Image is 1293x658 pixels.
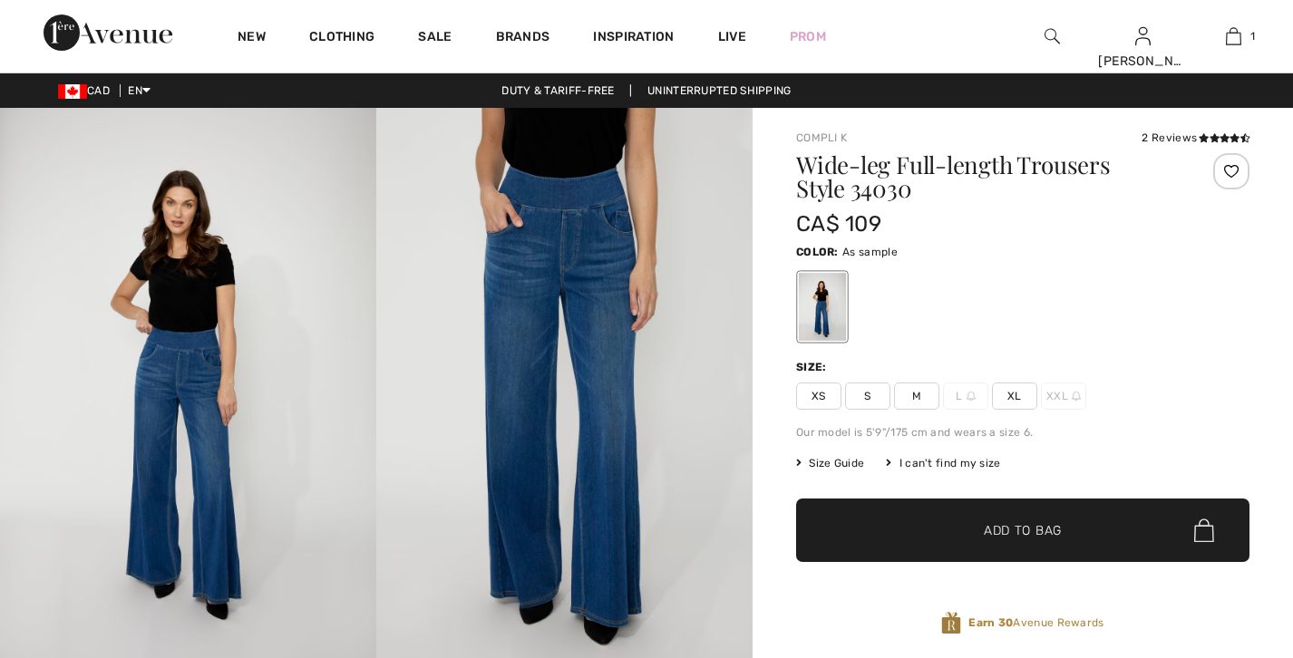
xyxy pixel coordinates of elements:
[796,359,831,375] div: Size:
[1045,25,1060,47] img: search the website
[992,382,1037,410] span: XL
[796,424,1249,440] div: Our model is 5'9"/175 cm and wears a size 6.
[799,273,846,341] div: As sample
[968,614,1103,631] span: Avenue Rewards
[790,27,826,46] a: Prom
[238,29,266,48] a: New
[796,498,1249,562] button: Add to Bag
[1194,518,1214,542] img: Bag.svg
[1142,130,1249,146] div: 2 Reviews
[941,611,961,635] img: Avenue Rewards
[1226,25,1241,47] img: My Bag
[128,84,151,97] span: EN
[58,84,87,99] img: Canadian Dollar
[593,29,674,48] span: Inspiration
[968,616,1013,629] strong: Earn 30
[1189,25,1278,47] a: 1
[796,131,847,144] a: Compli K
[44,15,172,51] img: 1ère Avenue
[496,29,550,48] a: Brands
[1135,27,1151,44] a: Sign In
[796,455,864,471] span: Size Guide
[943,382,988,410] span: L
[1135,25,1151,47] img: My Info
[1250,28,1255,44] span: 1
[58,84,117,97] span: CAD
[842,246,898,258] span: As sample
[796,382,841,410] span: XS
[886,455,1000,471] div: I can't find my size
[1041,382,1086,410] span: XXL
[894,382,939,410] span: M
[967,392,976,401] img: ring-m.svg
[984,521,1062,540] span: Add to Bag
[796,153,1174,200] h1: Wide-leg Full-length Trousers Style 34030
[1098,52,1187,71] div: [PERSON_NAME]
[796,246,839,258] span: Color:
[718,27,746,46] a: Live
[309,29,374,48] a: Clothing
[796,211,881,237] span: CA$ 109
[1072,392,1081,401] img: ring-m.svg
[845,382,890,410] span: S
[418,29,452,48] a: Sale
